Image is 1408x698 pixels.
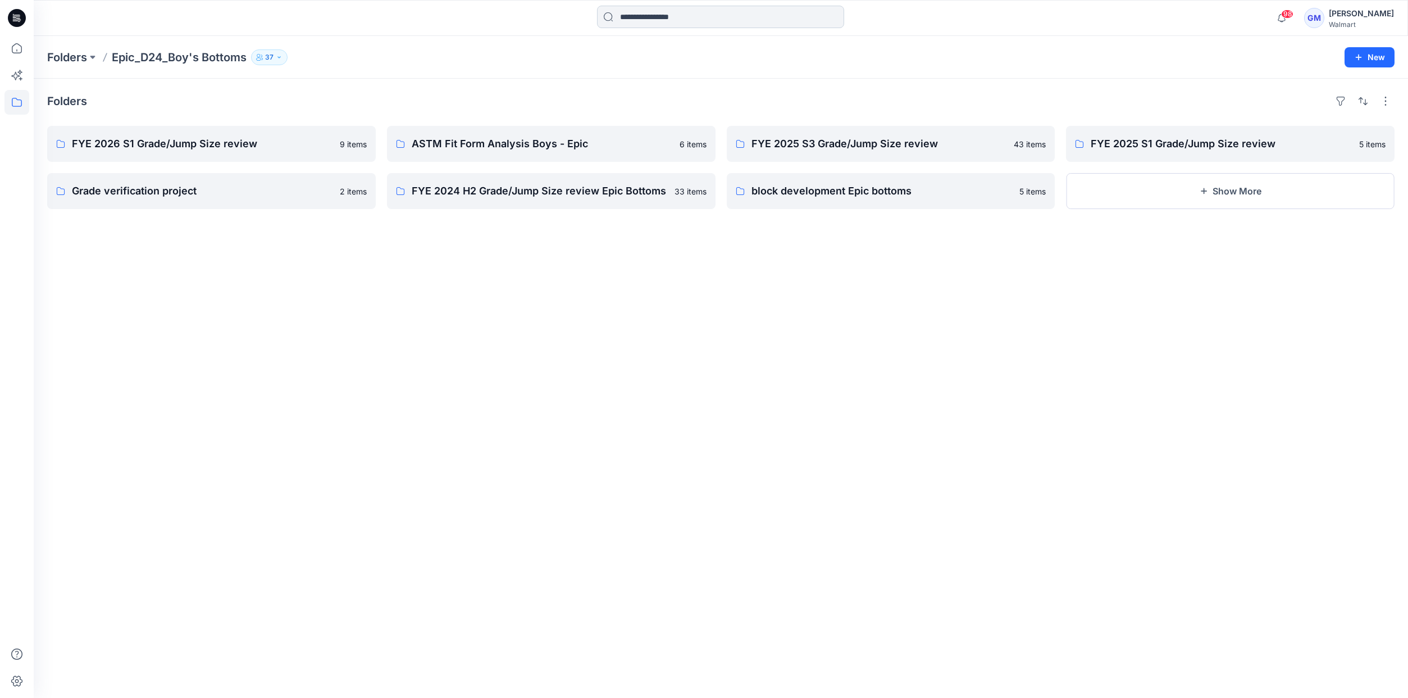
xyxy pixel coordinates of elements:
[47,49,87,65] a: Folders
[72,183,333,199] p: Grade verification project
[47,173,376,209] a: Grade verification project2 items
[47,126,376,162] a: FYE 2026 S1 Grade/Jump Size review9 items
[1329,7,1394,20] div: [PERSON_NAME]
[340,185,367,197] p: 2 items
[72,136,333,152] p: FYE 2026 S1 Grade/Jump Size review
[387,126,716,162] a: ASTM Fit Form Analysis Boys - Epic6 items
[1304,8,1324,28] div: GM
[1066,126,1395,162] a: FYE 2025 S1 Grade/Jump Size review5 items
[1091,136,1352,152] p: FYE 2025 S1 Grade/Jump Size review
[112,49,247,65] p: Epic_D24_Boy's Bottoms
[675,185,707,197] p: 33 items
[751,183,1013,199] p: block development Epic bottoms
[1345,47,1395,67] button: New
[340,138,367,150] p: 9 items
[680,138,707,150] p: 6 items
[727,126,1055,162] a: FYE 2025 S3 Grade/Jump Size review43 items
[251,49,288,65] button: 37
[1359,138,1386,150] p: 5 items
[1066,173,1395,209] button: Show More
[387,173,716,209] a: FYE 2024 H2 Grade/Jump Size review Epic Bottoms33 items
[751,136,1008,152] p: FYE 2025 S3 Grade/Jump Size review
[1281,10,1293,19] span: 98
[727,173,1055,209] a: block development Epic bottoms5 items
[1019,185,1046,197] p: 5 items
[265,51,274,64] p: 37
[412,136,673,152] p: ASTM Fit Form Analysis Boys - Epic
[1329,20,1394,29] div: Walmart
[412,183,668,199] p: FYE 2024 H2 Grade/Jump Size review Epic Bottoms
[1014,138,1046,150] p: 43 items
[47,94,87,108] h4: Folders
